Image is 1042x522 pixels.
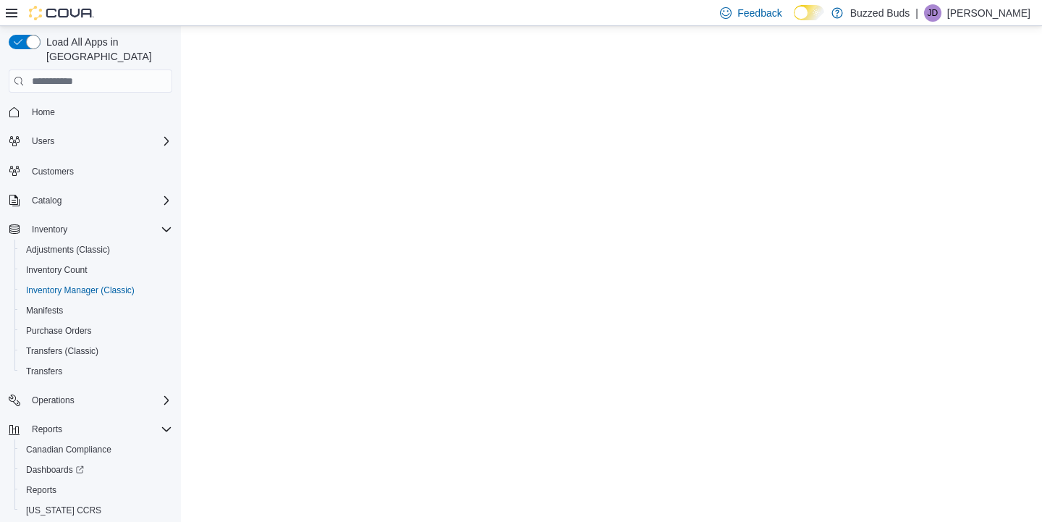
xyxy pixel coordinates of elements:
span: Dashboards [26,464,84,476]
button: Reports [26,421,68,438]
button: Manifests [14,300,178,321]
p: Buzzed Buds [850,4,910,22]
span: Inventory Manager (Classic) [26,285,135,296]
button: Catalog [26,192,67,209]
span: Operations [32,395,75,406]
span: Manifests [20,302,172,319]
span: Purchase Orders [20,322,172,340]
span: Feedback [737,6,781,20]
a: Transfers (Classic) [20,342,104,360]
span: Transfers (Classic) [20,342,172,360]
span: Dashboards [20,461,172,479]
a: Purchase Orders [20,322,98,340]
span: Customers [26,161,172,180]
button: Transfers (Classic) [14,341,178,361]
button: Home [3,101,178,122]
button: Reports [3,419,178,439]
img: Cova [29,6,94,20]
button: Transfers [14,361,178,382]
span: Adjustments (Classic) [26,244,110,256]
span: Dark Mode [794,20,795,21]
button: Inventory Count [14,260,178,280]
span: Adjustments (Classic) [20,241,172,258]
a: Inventory Count [20,261,93,279]
span: Manifests [26,305,63,316]
span: Operations [26,392,172,409]
span: Users [26,132,172,150]
span: Inventory Manager (Classic) [20,282,172,299]
button: Purchase Orders [14,321,178,341]
span: Home [32,106,55,118]
span: Customers [32,166,74,177]
button: Catalog [3,190,178,211]
a: Adjustments (Classic) [20,241,116,258]
button: Operations [3,390,178,411]
span: Catalog [26,192,172,209]
a: Canadian Compliance [20,441,117,458]
a: Home [26,104,61,121]
span: Load All Apps in [GEOGRAPHIC_DATA] [41,35,172,64]
span: Canadian Compliance [26,444,111,455]
input: Dark Mode [794,5,824,20]
span: Reports [26,421,172,438]
p: | [915,4,918,22]
span: Home [26,103,172,121]
button: Inventory Manager (Classic) [14,280,178,300]
span: [US_STATE] CCRS [26,505,101,516]
button: Operations [26,392,80,409]
a: Reports [20,481,62,499]
span: Reports [32,424,62,435]
a: Customers [26,163,80,180]
span: JD [928,4,939,22]
button: Inventory [3,219,178,240]
a: Transfers [20,363,68,380]
span: Inventory [32,224,67,235]
button: [US_STATE] CCRS [14,500,178,521]
button: Adjustments (Classic) [14,240,178,260]
button: Users [26,132,60,150]
button: Inventory [26,221,73,238]
span: Users [32,135,54,147]
button: Reports [14,480,178,500]
a: Dashboards [14,460,178,480]
span: Transfers [26,366,62,377]
button: Users [3,131,178,151]
span: Washington CCRS [20,502,172,519]
div: Jack Davidson [924,4,941,22]
span: Catalog [32,195,62,206]
button: Canadian Compliance [14,439,178,460]
a: [US_STATE] CCRS [20,502,107,519]
span: Transfers (Classic) [26,345,98,357]
a: Dashboards [20,461,90,479]
p: [PERSON_NAME] [947,4,1030,22]
span: Inventory Count [26,264,88,276]
span: Inventory Count [20,261,172,279]
span: Reports [26,484,56,496]
span: Canadian Compliance [20,441,172,458]
span: Transfers [20,363,172,380]
a: Manifests [20,302,69,319]
button: Customers [3,160,178,181]
span: Purchase Orders [26,325,92,337]
span: Inventory [26,221,172,238]
span: Reports [20,481,172,499]
a: Inventory Manager (Classic) [20,282,140,299]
